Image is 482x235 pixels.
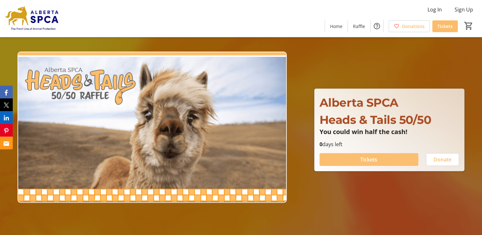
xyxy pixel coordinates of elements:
img: Alberta SPCA's Logo [4,3,61,34]
span: Tickets [360,156,377,163]
a: Raffle [348,20,370,32]
img: Campaign CTA Media Photo [18,52,287,203]
a: Donations [389,20,430,32]
button: Tickets [320,153,418,166]
span: Alberta SPCA [320,96,399,110]
button: Sign Up [450,4,478,15]
span: Sign Up [455,6,473,13]
span: Heads & Tails 50/50 [320,113,431,127]
span: 0 [320,141,322,148]
button: Cart [463,20,474,32]
a: Tickets [432,20,458,32]
span: Tickets [437,23,453,30]
button: Log In [422,4,447,15]
span: Home [330,23,342,30]
span: Log In [428,6,442,13]
button: Donate [426,153,459,166]
a: Home [325,20,348,32]
p: You could win half the cash! [320,128,459,135]
span: Raffle [353,23,365,30]
button: Help [370,20,383,32]
span: Donate [434,156,451,163]
span: Donations [402,23,425,30]
p: days left [320,140,459,148]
